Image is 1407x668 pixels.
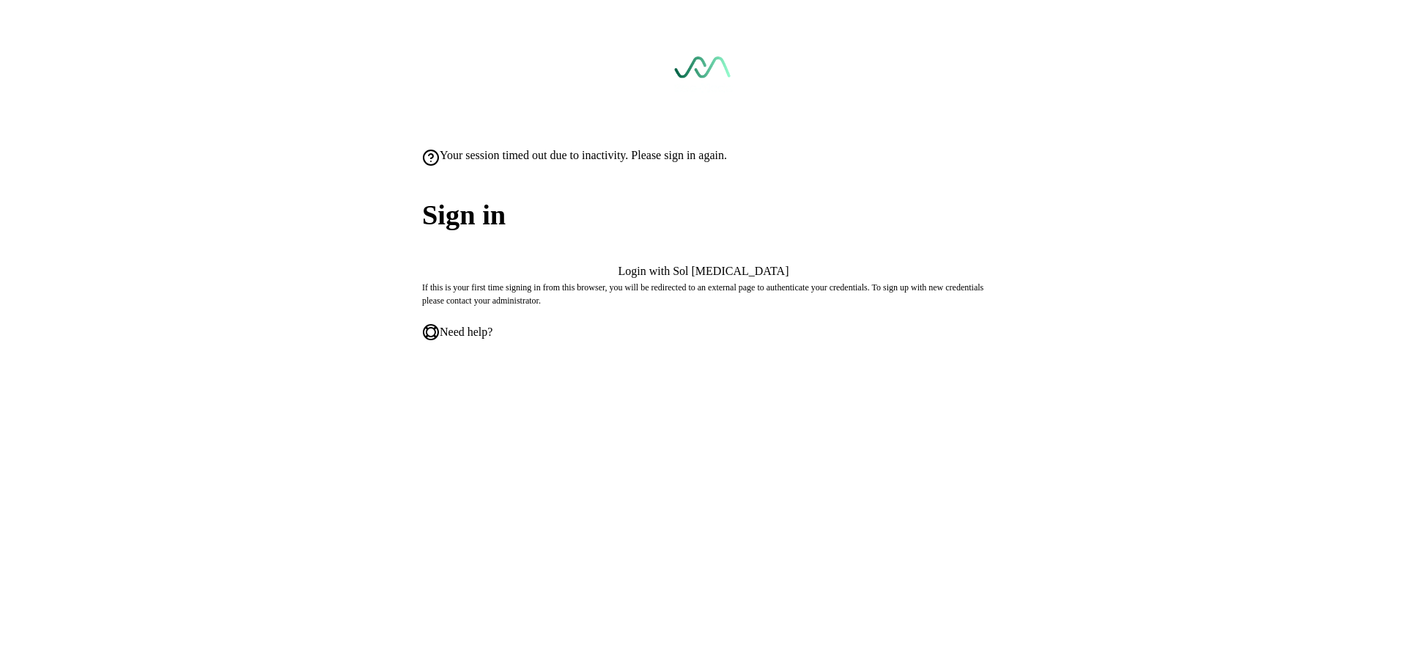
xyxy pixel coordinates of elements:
a: Go to sign in [674,56,733,92]
span: If this is your first time signing in from this browser, you will be redirected to an external pa... [422,282,983,306]
span: Sign in [422,194,985,237]
a: Need help? [422,323,492,341]
span: Your session timed out due to inactivity. Please sign in again. [440,149,727,162]
button: Login with Sol [MEDICAL_DATA] [422,265,985,278]
img: See-Mode Logo [674,56,733,92]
